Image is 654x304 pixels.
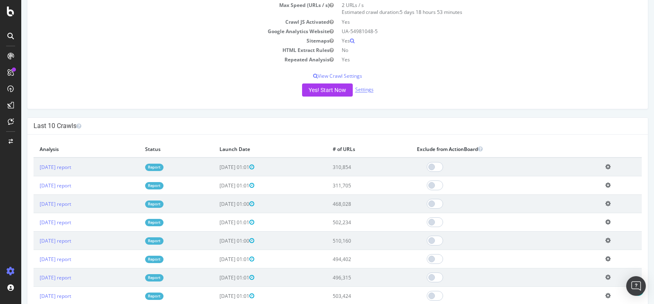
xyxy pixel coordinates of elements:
span: [DATE] 01:00 [198,200,233,207]
a: Report [124,237,142,244]
a: Report [124,182,142,189]
span: [DATE] 01:01 [198,164,233,171]
td: 2 URLs / s Estimated crawl duration: [316,0,620,17]
span: [DATE] 01:01 [198,274,233,281]
td: 494,402 [305,250,389,268]
div: Open Intercom Messenger [626,276,646,296]
a: Report [124,293,142,299]
a: [DATE] report [18,200,50,207]
td: 496,315 [305,268,389,287]
td: No [316,45,620,55]
a: Report [124,219,142,226]
a: [DATE] report [18,274,50,281]
a: Settings [334,86,352,93]
a: [DATE] report [18,182,50,189]
td: Yes [316,55,620,64]
td: 310,854 [305,158,389,176]
td: 502,234 [305,213,389,232]
a: [DATE] report [18,237,50,244]
td: UA-54981048-5 [316,27,620,36]
a: [DATE] report [18,293,50,299]
span: [DATE] 01:00 [198,237,233,244]
td: Max Speed (URLs / s) [12,0,316,17]
td: Crawl JS Activated [12,17,316,27]
td: Yes [316,17,620,27]
th: Exclude from ActionBoard [390,141,578,158]
td: Sitemaps [12,36,316,45]
span: [DATE] 01:01 [198,256,233,263]
a: Report [124,274,142,281]
a: Report [124,164,142,171]
td: 311,705 [305,176,389,195]
span: 5 days 18 hours 53 minutes [379,9,441,16]
a: [DATE] report [18,219,50,226]
th: Analysis [12,141,118,158]
p: View Crawl Settings [12,72,620,79]
th: Status [118,141,192,158]
a: Report [124,200,142,207]
span: [DATE] 01:01 [198,293,233,299]
span: [DATE] 01:01 [198,219,233,226]
td: 468,028 [305,195,389,213]
a: [DATE] report [18,164,50,171]
td: Google Analytics Website [12,27,316,36]
td: 510,160 [305,232,389,250]
a: Report [124,256,142,263]
td: HTML Extract Rules [12,45,316,55]
td: Repeated Analysis [12,55,316,64]
th: # of URLs [305,141,389,158]
span: [DATE] 01:01 [198,182,233,189]
td: Yes [316,36,620,45]
button: Yes! Start Now [281,83,331,97]
th: Launch Date [192,141,306,158]
a: [DATE] report [18,256,50,263]
h4: Last 10 Crawls [12,122,620,130]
